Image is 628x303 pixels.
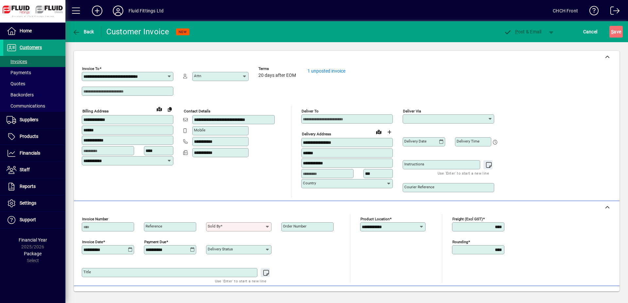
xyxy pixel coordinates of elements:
mat-label: Deliver via [403,109,421,113]
span: 20 days after EOM [258,73,296,78]
span: ost & Email [504,29,542,34]
a: Payments [3,67,65,78]
button: Add [87,5,108,17]
mat-label: Mobile [194,128,205,132]
mat-label: Invoice To [82,66,99,71]
span: Back [72,29,94,34]
app-page-header-button: Back [65,26,101,38]
button: Back [71,26,96,38]
a: Financials [3,145,65,161]
span: NEW [179,30,187,34]
mat-label: Country [303,181,316,185]
mat-label: Payment due [144,240,166,244]
mat-label: Title [83,270,91,274]
span: Support [20,217,36,222]
div: CHCH Front [553,6,578,16]
span: Quotes [7,81,25,86]
button: Cancel [582,26,599,38]
span: Payments [7,70,31,75]
span: Cancel [583,26,598,37]
span: Backorders [7,92,34,97]
a: Backorders [3,89,65,100]
button: Copy to Delivery address [165,104,175,114]
div: Customer Invoice [106,26,169,37]
mat-label: Attn [194,74,201,78]
span: Invoices [7,59,27,64]
a: View on map [374,126,384,137]
mat-label: Invoice date [82,240,103,244]
a: Reports [3,178,65,195]
mat-label: Order number [283,224,306,228]
mat-label: Sold by [208,224,220,228]
span: P [515,29,518,34]
a: View on map [154,104,165,114]
a: Products [3,128,65,145]
mat-label: Invoice number [82,217,108,221]
a: Communications [3,100,65,111]
mat-label: Rounding [452,240,468,244]
mat-label: Reference [146,224,162,228]
a: Quotes [3,78,65,89]
button: Save [609,26,623,38]
button: Post & Email [500,26,545,38]
span: S [611,29,614,34]
mat-hint: Use 'Enter' to start a new line [215,277,266,285]
span: Financials [20,150,40,156]
a: Home [3,23,65,39]
button: Profile [108,5,129,17]
span: Customers [20,45,42,50]
a: Suppliers [3,112,65,128]
a: Invoices [3,56,65,67]
a: 1 unposted invoice [307,68,345,74]
span: Settings [20,200,36,206]
mat-label: Deliver To [302,109,319,113]
span: Package [24,251,42,256]
span: ave [611,26,621,37]
a: Knowledge Base [584,1,599,23]
span: Home [20,28,32,33]
span: Products [20,134,38,139]
span: Reports [20,184,36,189]
a: Support [3,212,65,228]
mat-label: Product location [360,217,390,221]
span: Suppliers [20,117,38,122]
span: Financial Year [19,237,47,243]
div: Fluid Fittings Ltd [129,6,164,16]
span: Product [575,290,602,300]
span: Product History [395,290,428,300]
a: Logout [605,1,620,23]
a: Settings [3,195,65,211]
button: Product History [392,289,431,301]
button: Product [572,289,605,301]
span: Staff [20,167,30,172]
mat-label: Delivery status [208,247,233,251]
span: Communications [7,103,45,109]
a: Staff [3,162,65,178]
button: Choose address [384,127,394,137]
span: Terms [258,67,298,71]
